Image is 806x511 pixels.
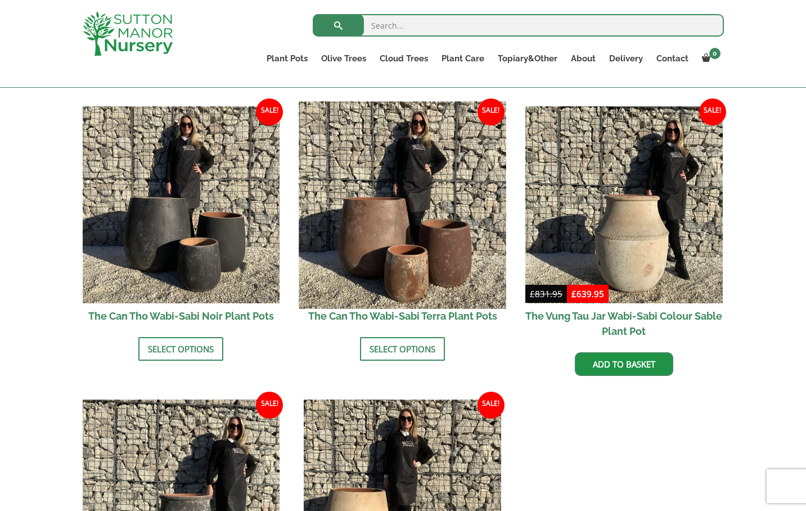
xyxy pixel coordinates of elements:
[83,303,280,329] h2: The Can Tho Wabi-Sabi Noir Plant Pots
[575,352,673,376] a: Add to basket: “The Vung Tau Jar Wabi-Sabi Colour Sable Plant Pot”
[571,288,604,299] bdi: 639.95
[256,392,283,419] span: Sale!
[525,303,723,344] h2: The Vung Tau Jar Wabi-Sabi Colour Sable Plant Pot
[83,11,173,56] img: logo
[256,98,283,125] span: Sale!
[530,288,562,299] bdi: 831.95
[478,98,505,125] span: Sale!
[709,48,721,59] span: 0
[564,51,602,66] a: About
[478,392,505,419] span: Sale!
[304,106,501,329] a: Sale! The Can Tho Wabi-Sabi Terra Plant Pots
[260,51,314,66] a: Plant Pots
[530,288,535,299] span: £
[83,106,280,329] a: Sale! The Can Tho Wabi-Sabi Noir Plant Pots
[491,51,564,66] a: Topiary&Other
[360,337,445,361] a: Select options for “The Can Tho Wabi-Sabi Terra Plant Pots”
[435,51,491,66] a: Plant Care
[304,303,501,329] h2: The Can Tho Wabi-Sabi Terra Plant Pots
[699,98,726,125] span: Sale!
[695,51,724,66] a: 0
[525,106,723,304] img: The Vung Tau Jar Wabi-Sabi Colour Sable Plant Pot
[314,51,373,66] a: Olive Trees
[525,106,723,344] a: Sale! The Vung Tau Jar Wabi-Sabi Colour Sable Plant Pot
[571,288,577,299] span: £
[313,14,724,37] input: Search...
[83,106,280,304] img: The Can Tho Wabi-Sabi Noir Plant Pots
[650,51,695,66] a: Contact
[138,337,223,361] a: Select options for “The Can Tho Wabi-Sabi Noir Plant Pots”
[602,51,650,66] a: Delivery
[299,101,506,308] img: The Can Tho Wabi-Sabi Terra Plant Pots
[373,51,435,66] a: Cloud Trees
